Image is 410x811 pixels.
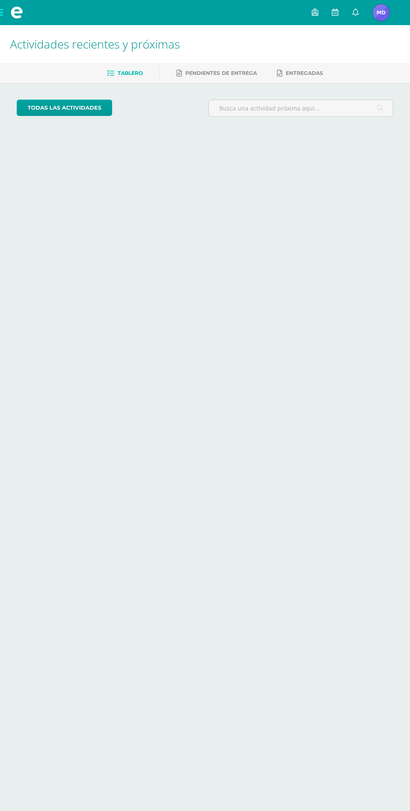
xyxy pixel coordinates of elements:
[10,36,180,52] span: Actividades recientes y próximas
[286,70,323,76] span: Entregadas
[185,70,257,76] span: Pendientes de entrega
[277,67,323,80] a: Entregadas
[373,4,389,21] img: 63a955e32fd5c33352eeade8b2ebbb62.png
[17,100,112,116] a: todas las Actividades
[177,67,257,80] a: Pendientes de entrega
[209,100,393,116] input: Busca una actividad próxima aquí...
[107,67,143,80] a: Tablero
[118,70,143,76] span: Tablero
